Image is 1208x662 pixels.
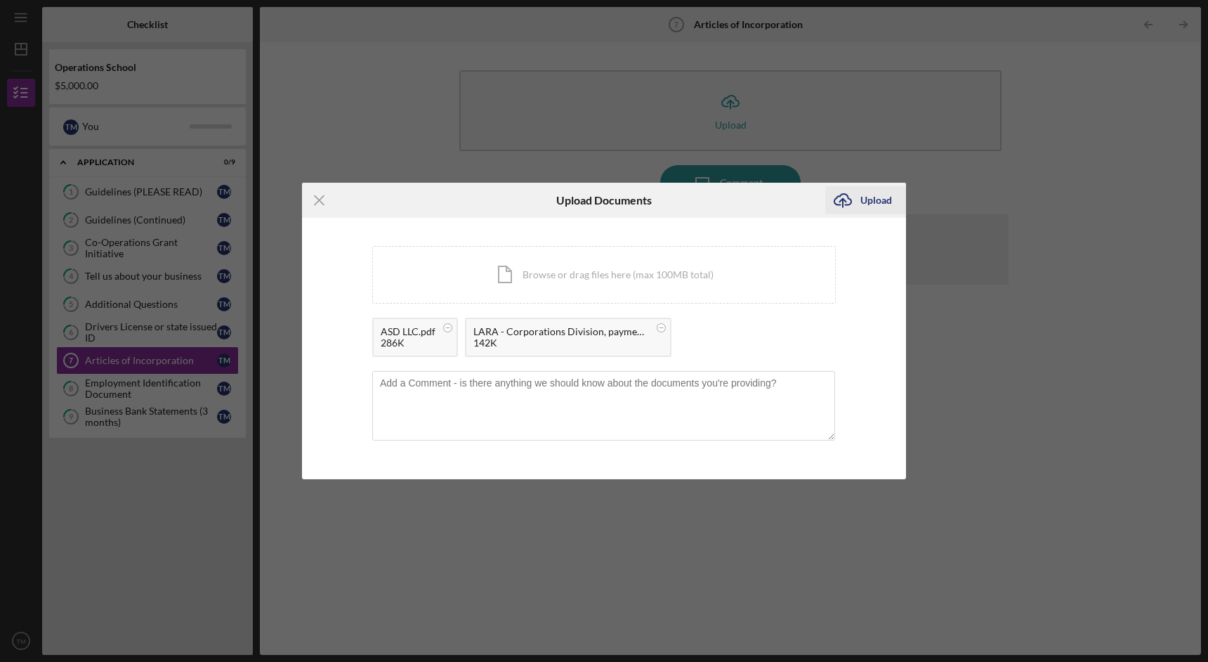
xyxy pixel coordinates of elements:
[381,326,435,337] div: ASD LLC.pdf
[556,194,652,207] h6: Upload Documents
[825,186,906,214] button: Upload
[381,337,435,349] div: 286K
[860,186,892,214] div: Upload
[473,337,649,349] div: 142K
[473,326,649,337] div: LARA - Corporations Division, payment confirmation.pdf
